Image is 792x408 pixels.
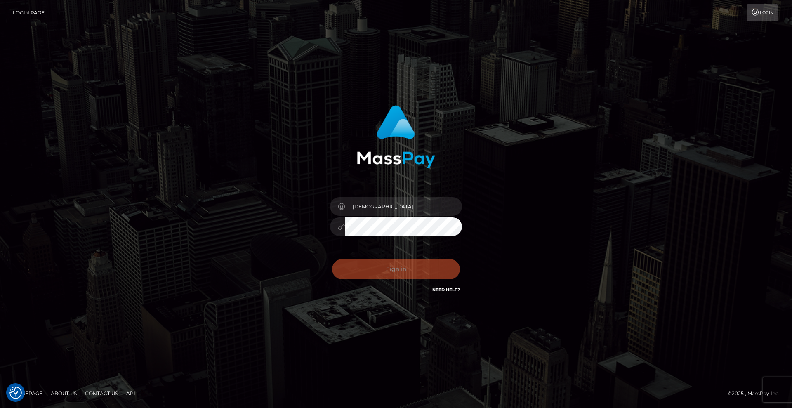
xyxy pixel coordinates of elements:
[47,387,80,400] a: About Us
[357,105,435,168] img: MassPay Login
[728,389,786,398] div: © 2025 , MassPay Inc.
[747,4,778,21] a: Login
[432,287,460,292] a: Need Help?
[9,387,22,399] button: Consent Preferences
[123,387,139,400] a: API
[9,387,46,400] a: Homepage
[82,387,121,400] a: Contact Us
[345,197,462,216] input: Username...
[13,4,45,21] a: Login Page
[9,387,22,399] img: Revisit consent button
